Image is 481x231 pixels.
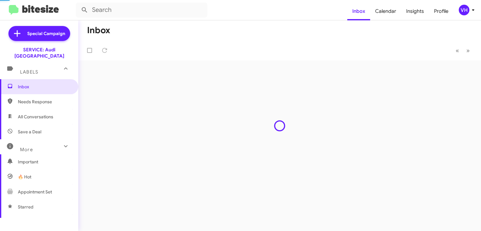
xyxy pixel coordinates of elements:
a: Special Campaign [8,26,70,41]
span: Labels [20,69,38,75]
span: Starred [18,204,34,210]
span: « [456,47,459,54]
div: VH [459,5,469,15]
button: Previous [452,44,463,57]
span: Save a Deal [18,129,41,135]
a: Calendar [370,2,401,20]
a: Insights [401,2,429,20]
nav: Page navigation example [452,44,473,57]
h1: Inbox [87,25,110,35]
button: VH [453,5,474,15]
span: All Conversations [18,114,53,120]
span: Special Campaign [27,30,65,37]
span: Important [18,159,71,165]
a: Profile [429,2,453,20]
span: Appointment Set [18,189,52,195]
span: Needs Response [18,99,71,105]
input: Search [76,3,207,18]
span: 🔥 Hot [18,174,31,180]
button: Next [463,44,473,57]
span: More [20,147,33,152]
a: Inbox [347,2,370,20]
span: » [466,47,470,54]
span: Inbox [18,84,71,90]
